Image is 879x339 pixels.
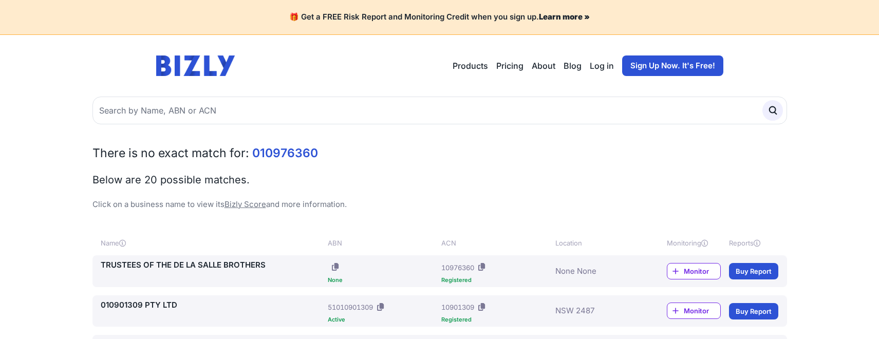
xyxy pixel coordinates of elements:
[441,317,551,323] div: Registered
[453,60,488,72] button: Products
[684,306,720,316] span: Monitor
[539,12,590,22] a: Learn more »
[729,263,778,279] a: Buy Report
[92,199,787,211] p: Click on a business name to view its and more information.
[667,303,721,319] a: Monitor
[328,302,373,312] div: 51010901309
[225,199,266,209] a: Bizly Score
[622,55,723,76] a: Sign Up Now. It's Free!
[92,97,787,124] input: Search by Name, ABN or ACN
[564,60,582,72] a: Blog
[729,303,778,319] a: Buy Report
[590,60,614,72] a: Log in
[667,238,721,248] div: Monitoring
[252,146,318,160] span: 010976360
[555,238,637,248] div: Location
[496,60,523,72] a: Pricing
[441,302,474,312] div: 10901309
[684,266,720,276] span: Monitor
[101,299,324,311] a: 010901309 PTY LTD
[101,238,324,248] div: Name
[441,238,551,248] div: ACN
[729,238,778,248] div: Reports
[555,259,637,283] div: None None
[441,262,474,273] div: 10976360
[92,174,250,186] span: Below are 20 possible matches.
[555,299,637,323] div: NSW 2487
[101,259,324,271] a: TRUSTEES OF THE DE LA SALLE BROTHERS
[441,277,551,283] div: Registered
[12,12,867,22] h4: 🎁 Get a FREE Risk Report and Monitoring Credit when you sign up.
[92,146,249,160] span: There is no exact match for:
[328,238,437,248] div: ABN
[328,317,437,323] div: Active
[328,277,437,283] div: None
[667,263,721,279] a: Monitor
[532,60,555,72] a: About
